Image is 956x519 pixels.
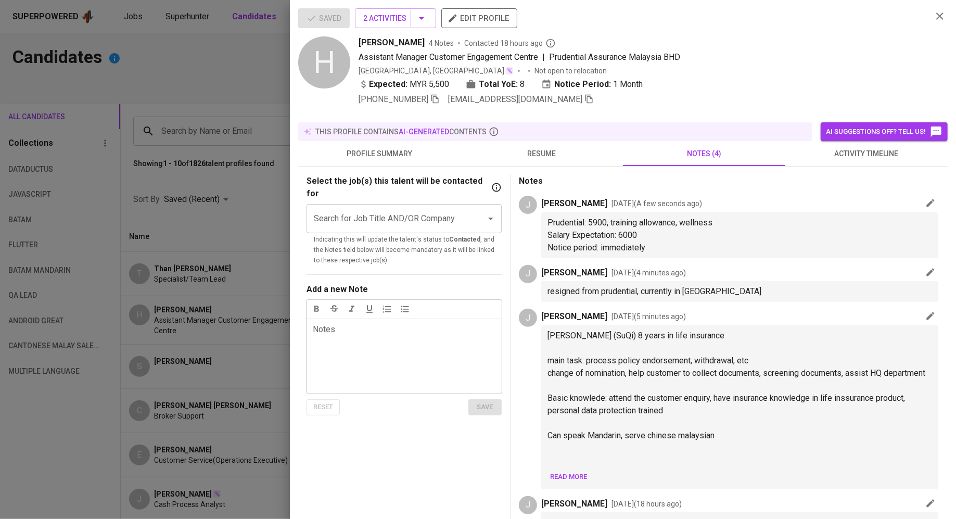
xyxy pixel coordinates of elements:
span: 8 [520,78,525,91]
div: Add a new Note [307,283,368,296]
p: [DATE] ( 5 minutes ago ) [611,311,686,322]
div: [GEOGRAPHIC_DATA], [GEOGRAPHIC_DATA] [359,66,514,76]
span: Salary Expectation: 6000 [547,230,637,240]
span: [PERSON_NAME] (SuQi) 8 years in life insurance [547,331,724,340]
p: Notes [519,175,939,187]
p: Select the job(s) this talent will be contacted for [307,175,489,200]
div: J [519,309,537,327]
svg: By Malaysia recruiter [545,38,556,48]
p: [PERSON_NAME] [541,498,607,510]
button: edit profile [441,8,517,28]
div: J [519,196,537,214]
span: Assistant Manager Customer Engagement Centre [359,52,538,62]
span: 2 Activities [363,12,428,25]
button: 2 Activities [355,8,436,28]
div: J [519,265,537,283]
span: activity timeline [792,147,941,160]
b: Notice Period: [554,78,611,91]
span: Notice period: immediately [547,243,645,252]
b: Contacted [449,236,480,243]
p: [PERSON_NAME] [541,267,607,279]
span: Prudential: 5900, training allowance, wellness [547,218,712,227]
span: edit profile [450,11,509,25]
a: edit profile [441,14,517,22]
span: Contacted 18 hours ago [464,38,556,48]
span: change of nomination, help customer to collect documents, screening documents, assist HQ department [547,368,925,378]
span: [PHONE_NUMBER] [359,94,428,104]
span: Basic knowlede: attend the customer enquiry, have insurance knowledge in life inssurance product,... [547,393,907,415]
p: this profile contains contents [315,126,487,137]
span: | [542,51,545,64]
span: 4 Notes [429,38,454,48]
p: Indicating this will update the talent's status to , and the Notes field below will become mandat... [314,235,494,266]
div: J [519,496,537,514]
span: AI-generated [399,128,449,136]
span: Prudential Assurance Malaysia BHD [549,52,680,62]
button: Open [483,211,498,226]
span: Read more [550,471,587,483]
div: 1 Month [541,78,643,91]
span: profile summary [304,147,454,160]
p: [DATE] ( 4 minutes ago ) [611,268,686,278]
button: Read more [547,469,590,485]
span: main task: process policy endorsement, withdrawal, etc [547,356,748,365]
button: AI suggestions off? Tell us! [821,122,948,141]
b: Total YoE: [479,78,518,91]
span: [PERSON_NAME] [359,36,425,49]
p: [PERSON_NAME] [541,310,607,323]
span: notes (4) [629,147,779,160]
span: Can speak Mandarin, serve chinese malaysian [547,431,715,440]
div: Notes [313,323,335,398]
span: AI suggestions off? Tell us! [826,125,942,138]
p: [DATE] ( 18 hours ago ) [611,499,682,509]
p: [DATE] ( A few seconds ago ) [611,198,702,209]
p: [PERSON_NAME] [541,197,607,210]
span: resigned from prudential, currently in [GEOGRAPHIC_DATA] [547,286,761,296]
img: magic_wand.svg [505,67,514,75]
div: H [298,36,350,88]
span: [EMAIL_ADDRESS][DOMAIN_NAME] [448,94,582,104]
div: MYR 5,500 [359,78,449,91]
b: Expected: [369,78,407,91]
svg: If you have a specific job in mind for the talent, indicate it here. This will change the talent'... [491,182,502,193]
p: Not open to relocation [534,66,607,76]
span: resume [467,147,617,160]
